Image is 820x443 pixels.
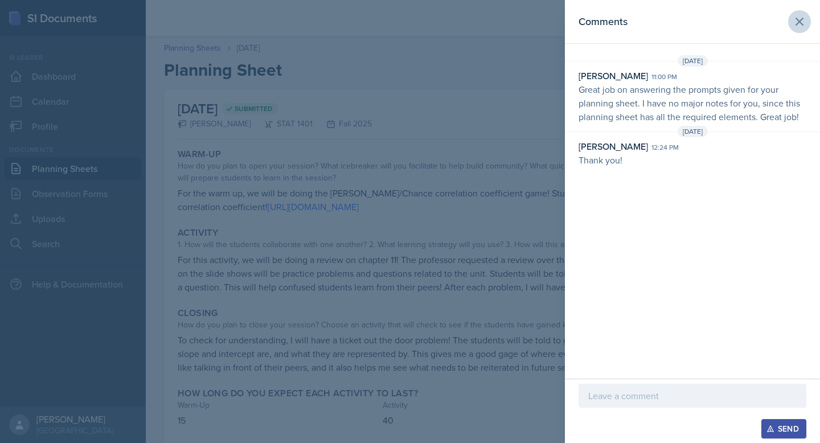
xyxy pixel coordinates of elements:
[761,419,806,438] button: Send
[579,69,648,83] div: [PERSON_NAME]
[579,14,628,30] h2: Comments
[678,126,708,137] span: [DATE]
[579,153,806,167] p: Thank you!
[651,72,677,82] div: 11:00 pm
[579,83,806,124] p: Great job on answering the prompts given for your planning sheet. I have no major notes for you, ...
[579,140,648,153] div: [PERSON_NAME]
[651,142,679,153] div: 12:24 pm
[769,424,799,433] div: Send
[678,55,708,67] span: [DATE]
